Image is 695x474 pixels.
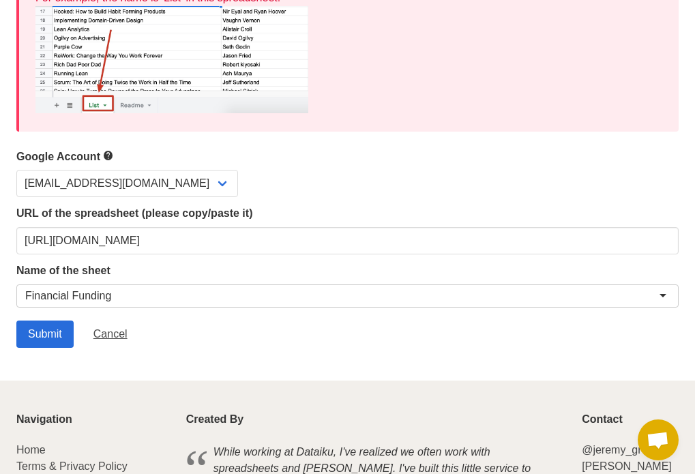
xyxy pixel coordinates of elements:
[16,148,679,165] label: Google Account
[638,419,679,460] div: Open chat
[16,460,128,472] a: Terms & Privacy Policy
[16,227,679,254] input: Should start with https://docs.google.com/spreadsheets/d/
[82,321,139,348] a: Cancel
[582,413,679,426] p: Contact
[16,205,679,222] label: URL of the spreadsheet (please copy/paste it)
[25,289,111,303] div: Financial Funding
[16,263,679,279] label: Name of the sheet
[186,413,565,426] p: Created By
[16,321,74,348] input: Submit
[582,444,641,456] a: @jeremy_gr
[16,413,170,426] p: Navigation
[16,444,46,456] a: Home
